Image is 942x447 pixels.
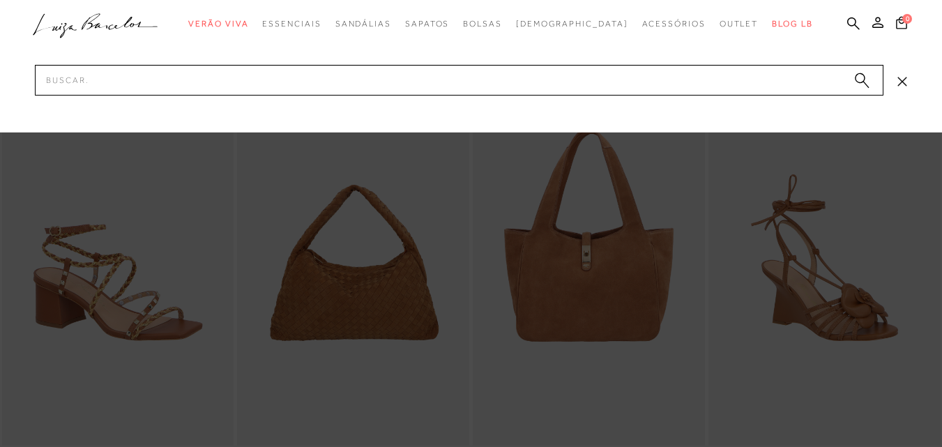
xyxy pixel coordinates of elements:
span: BLOG LB [772,19,812,29]
span: Acessórios [642,19,706,29]
a: categoryNavScreenReaderText [463,11,502,37]
span: [DEMOGRAPHIC_DATA] [516,19,628,29]
a: categoryNavScreenReaderText [720,11,759,37]
span: 0 [902,14,912,24]
span: Sandálias [335,19,391,29]
span: Verão Viva [188,19,248,29]
span: Sapatos [405,19,449,29]
span: Outlet [720,19,759,29]
a: noSubCategoriesText [516,11,628,37]
a: categoryNavScreenReaderText [188,11,248,37]
button: 0 [892,15,911,34]
a: categoryNavScreenReaderText [262,11,321,37]
a: categoryNavScreenReaderText [405,11,449,37]
input: Buscar. [35,65,883,96]
span: Bolsas [463,19,502,29]
a: categoryNavScreenReaderText [642,11,706,37]
span: Essenciais [262,19,321,29]
a: categoryNavScreenReaderText [335,11,391,37]
a: BLOG LB [772,11,812,37]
